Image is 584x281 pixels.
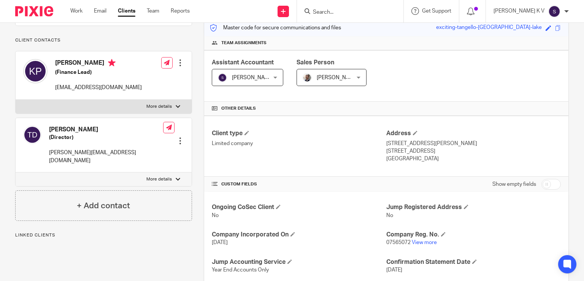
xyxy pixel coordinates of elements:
[23,126,41,144] img: svg%3E
[232,75,283,80] span: [PERSON_NAME] K V
[146,176,172,182] p: More details
[312,9,381,16] input: Search
[386,258,561,266] h4: Confirmation Statement Date
[55,84,142,91] p: [EMAIL_ADDRESS][DOMAIN_NAME]
[386,129,561,137] h4: Address
[146,104,172,110] p: More details
[49,149,163,164] p: [PERSON_NAME][EMAIL_ADDRESS][DOMAIN_NAME]
[386,140,561,147] p: [STREET_ADDRESS][PERSON_NAME]
[70,7,83,15] a: Work
[212,181,386,187] h4: CUSTOM FIELDS
[386,213,393,218] span: No
[317,75,359,80] span: [PERSON_NAME]
[171,7,190,15] a: Reports
[422,8,451,14] span: Get Support
[212,213,219,218] span: No
[212,140,386,147] p: Limited company
[15,232,192,238] p: Linked clients
[492,180,536,188] label: Show empty fields
[49,134,163,141] h5: (Director)
[494,7,544,15] p: [PERSON_NAME] K V
[386,240,411,245] span: 07565072
[15,37,192,43] p: Client contacts
[55,69,142,76] h5: (Finance Lead)
[221,40,267,46] span: Team assignments
[386,231,561,239] h4: Company Reg. No.
[94,7,106,15] a: Email
[297,59,334,65] span: Sales Person
[303,73,312,82] img: Matt%20Circle.png
[221,105,256,112] span: Other details
[386,203,561,211] h4: Jump Registered Address
[212,231,386,239] h4: Company Incorporated On
[23,59,48,83] img: svg%3E
[412,240,437,245] a: View more
[212,267,269,273] span: Year End Accounts Only
[212,258,386,266] h4: Jump Accounting Service
[77,200,130,212] h4: + Add contact
[49,126,163,134] h4: [PERSON_NAME]
[212,129,386,137] h4: Client type
[210,24,341,32] p: Master code for secure communications and files
[386,147,561,155] p: [STREET_ADDRESS]
[118,7,135,15] a: Clients
[212,59,274,65] span: Assistant Accountant
[386,155,561,163] p: [GEOGRAPHIC_DATA]
[55,59,142,69] h4: [PERSON_NAME]
[212,203,386,211] h4: Ongoing CoSec Client
[147,7,159,15] a: Team
[212,240,228,245] span: [DATE]
[15,6,53,16] img: Pixie
[386,267,402,273] span: [DATE]
[548,5,560,18] img: svg%3E
[108,59,116,67] i: Primary
[436,24,542,32] div: exciting-tangello-[GEOGRAPHIC_DATA]-lake
[218,73,227,82] img: svg%3E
